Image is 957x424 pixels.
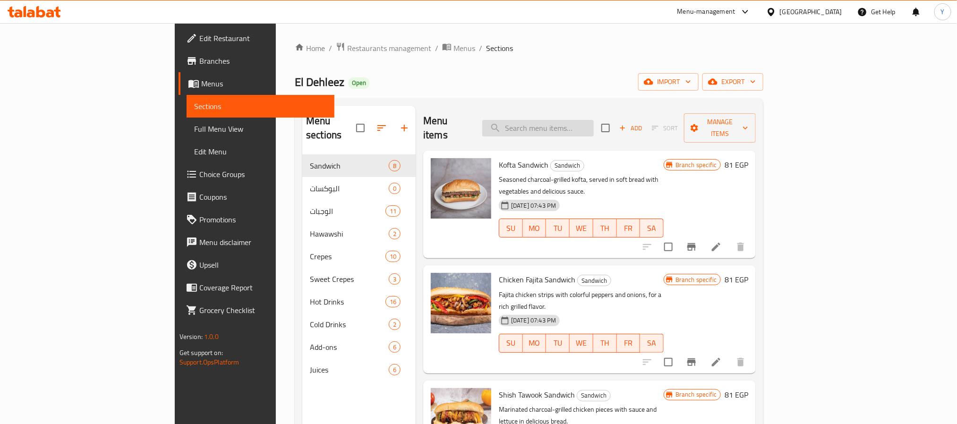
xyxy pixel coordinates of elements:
span: 2 [389,229,400,238]
span: WE [573,221,590,235]
span: Add item [615,121,646,136]
a: Upsell [179,254,334,276]
div: items [385,205,401,217]
button: FR [617,219,641,237]
span: MO [527,336,543,350]
div: البوكسات0 [302,177,416,200]
span: MO [527,221,543,235]
button: Branch-specific-item [680,351,703,373]
div: items [389,228,401,239]
span: Menus [453,42,475,54]
span: SU [503,221,519,235]
div: Cold Drinks2 [302,313,416,336]
button: SU [499,334,523,353]
span: 0 [389,184,400,193]
button: TU [546,219,570,237]
a: Menus [179,72,334,95]
div: Sandwich8 [302,154,416,177]
div: items [385,296,401,307]
span: TU [550,336,566,350]
div: Hot Drinks [310,296,385,307]
span: Coverage Report [199,282,327,293]
a: Edit menu item [710,241,722,253]
span: البوكسات [310,183,389,194]
button: SA [640,334,664,353]
div: items [389,319,401,330]
button: Add section [393,117,416,139]
div: items [389,273,401,285]
span: 8 [389,161,400,170]
div: Sandwich [550,160,584,171]
span: Sandwich [310,160,389,171]
a: Support.OpsPlatform [179,356,239,368]
span: Kofta Sandwich [499,158,548,172]
span: Branch specific [672,161,720,170]
span: 1.0.0 [204,331,219,343]
a: Sections [187,95,334,118]
div: Hawawshi2 [302,222,416,245]
a: Coupons [179,186,334,208]
button: MO [523,334,547,353]
button: MO [523,219,547,237]
span: Open [348,79,370,87]
h2: Menu items [423,114,471,142]
span: 6 [389,343,400,352]
a: Choice Groups [179,163,334,186]
div: items [389,183,401,194]
a: Grocery Checklist [179,299,334,322]
span: Sweet Crepes [310,273,389,285]
div: Juices6 [302,358,416,381]
li: / [435,42,438,54]
span: Branches [199,55,327,67]
span: FR [621,221,637,235]
span: Branch specific [672,275,720,284]
div: Sandwich [577,390,611,401]
span: Juices [310,364,389,375]
h6: 81 EGP [725,158,748,171]
span: Full Menu View [194,123,327,135]
span: Coupons [199,191,327,203]
span: Sandwich [578,275,611,286]
a: Restaurants management [336,42,431,54]
div: Crepes [310,251,385,262]
div: items [385,251,401,262]
span: [DATE] 07:43 PM [507,316,560,325]
div: items [389,341,401,353]
span: 6 [389,365,400,374]
span: [DATE] 07:43 PM [507,201,560,210]
div: Hawawshi [310,228,389,239]
a: Edit Menu [187,140,334,163]
span: Sandwich [577,390,610,401]
span: Version: [179,331,203,343]
span: FR [621,336,637,350]
a: Menus [442,42,475,54]
span: TH [597,336,613,350]
span: Grocery Checklist [199,305,327,316]
span: Promotions [199,214,327,225]
span: الوجبات [310,205,385,217]
button: SA [640,219,664,237]
p: Seasoned charcoal-grilled kofta, served in soft bread with vegetables and delicious sauce. [499,174,664,197]
button: delete [729,351,752,373]
span: 11 [386,207,400,216]
span: Menus [201,78,327,89]
nav: Menu sections [302,151,416,385]
span: Add [618,123,643,134]
button: TH [593,219,617,237]
span: Upsell [199,259,327,271]
a: Full Menu View [187,118,334,140]
span: Add-ons [310,341,389,353]
span: Select all sections [350,118,370,138]
span: Select to update [658,237,678,257]
span: WE [573,336,590,350]
span: Menu disclaimer [199,237,327,248]
div: Open [348,77,370,89]
a: Edit menu item [710,356,722,368]
span: SA [644,336,660,350]
span: 10 [386,252,400,261]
